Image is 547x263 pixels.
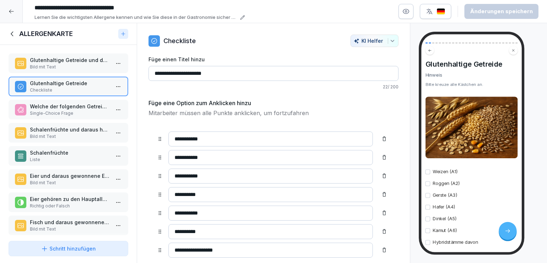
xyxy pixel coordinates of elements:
p: Eier gehören zu den Hauptallergenen. [30,195,110,203]
h1: ALLERGENKARTE [19,30,73,38]
div: KI Helfer [354,38,395,44]
p: Hafer (A4) [433,204,455,211]
p: Roggen (A2) [433,180,460,187]
p: Welche der folgenden Getreidesorten gehört zu den glutenhaltigen Getreiden? [30,103,110,110]
img: de.svg [437,8,445,15]
p: Hinweis [426,72,518,78]
div: Schritt hinzufügen [41,245,96,252]
div: Glutenhaltige GetreideCheckliste [9,77,128,96]
p: Mitarbeiter müssen alle Punkte anklicken, um fortzufahren [149,109,398,117]
p: Bild mit Text [30,226,110,232]
div: Bitte kreuze alle Kästchen an. [426,81,518,87]
p: Bild mit Text [30,133,110,140]
p: Schalenfrüchte und daraus hergestellte Erzeugnisse [30,126,110,133]
label: Füge einen Titel hinzu [149,56,398,63]
p: Glutenhaltige Getreide und daraus hergestellte Erzeugnisse [30,56,110,64]
button: Änderungen speichern [464,4,538,19]
div: Welche der folgenden Getreidesorten gehört zu den glutenhaltigen Getreiden?Single-Choice Frage [9,100,128,119]
p: Bild mit Text [30,180,110,186]
img: kttnqhbt43rhcfii24u59w6i.png [426,97,518,158]
h4: Glutenhaltige Getreide [426,60,518,68]
p: Bild mit Text [30,64,110,70]
div: Fisch und daraus gewonnene ErzeugnisseBild mit Text [9,216,128,235]
p: Richtig oder Falsch [30,203,110,209]
p: Lernen Sie die wichtigsten Allergene kennen und wie Sie diese in der Gastronomie sicher handhaben... [35,14,238,21]
button: Schritt hinzufügen [9,241,128,256]
p: Single-Choice Frage [30,110,110,117]
p: Eier und daraus gewonnene Erzeugnisse [30,172,110,180]
p: Checkliste [30,87,110,93]
p: Dinkel (A5) [433,216,457,222]
p: Fisch und daraus gewonnene Erzeugnisse [30,218,110,226]
p: Liste [30,156,110,163]
div: Änderungen speichern [470,7,533,15]
p: Kamut (A6) [433,227,457,234]
p: Gerste (A3) [433,192,458,199]
p: Schalenfrüchte [30,149,110,156]
p: Checkliste [163,36,196,46]
button: KI Helfer [350,35,398,47]
div: Schalenfrüchte und daraus hergestellte ErzeugnisseBild mit Text [9,123,128,143]
div: SchalenfrüchteListe [9,146,128,166]
div: Eier und daraus gewonnene ErzeugnisseBild mit Text [9,169,128,189]
div: Eier gehören zu den Hauptallergenen.Richtig oder Falsch [9,192,128,212]
h5: Füge eine Option zum Anklicken hinzu [149,99,251,107]
p: Weizen (A1) [433,169,458,175]
p: Glutenhaltige Getreide [30,79,110,87]
p: Hybridstämme davon [433,239,478,246]
p: 22 / 200 [149,84,398,90]
div: Glutenhaltige Getreide und daraus hergestellte ErzeugnisseBild mit Text [9,53,128,73]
